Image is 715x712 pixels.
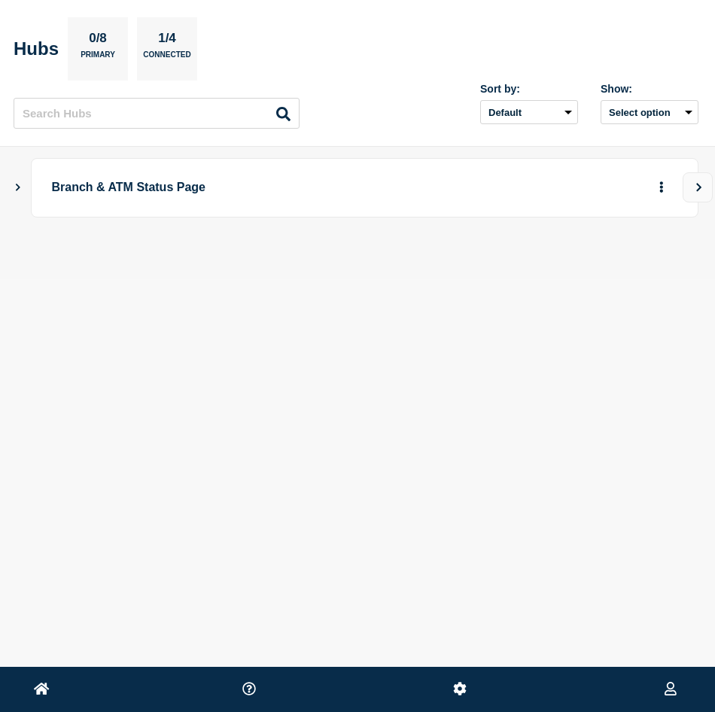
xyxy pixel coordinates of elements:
h2: Hubs [14,38,59,59]
p: Primary [81,50,115,66]
button: Show Connected Hubs [14,182,22,193]
button: Select option [601,100,698,124]
p: 0/8 [84,31,113,50]
div: Show: [601,83,698,95]
button: View [683,172,713,202]
p: Branch & ATM Status Page [52,174,589,202]
p: Connected [143,50,190,66]
p: 1/4 [153,31,182,50]
input: Search Hubs [14,98,300,129]
div: Sort by: [480,83,578,95]
select: Sort by [480,100,578,124]
button: More actions [652,174,671,202]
